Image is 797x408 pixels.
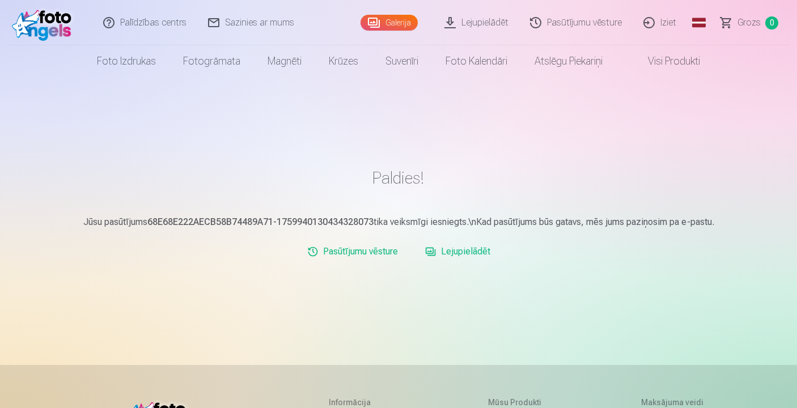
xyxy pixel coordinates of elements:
[521,45,616,77] a: Atslēgu piekariņi
[329,397,395,408] h5: Informācija
[488,397,548,408] h5: Mūsu produkti
[67,215,730,229] p: Jūsu pasūtījums tika veiksmīgi iesniegts.\nKad pasūtījums būs gatavs, mēs jums paziņosim pa e-pastu.
[67,168,730,188] h1: Paldies!
[765,16,778,29] span: 0
[169,45,254,77] a: Fotogrāmata
[83,45,169,77] a: Foto izdrukas
[315,45,372,77] a: Krūzes
[432,45,521,77] a: Foto kalendāri
[361,15,418,31] a: Galerija
[641,397,703,408] h5: Maksājuma veidi
[372,45,432,77] a: Suvenīri
[303,240,402,263] a: Pasūtījumu vēsture
[147,216,374,227] b: 68E68E222AECB58B74489A71-1759940130434328073
[737,16,761,29] span: Grozs
[254,45,315,77] a: Magnēti
[12,5,77,41] img: /fa1
[421,240,495,263] a: Lejupielādēt
[616,45,714,77] a: Visi produkti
